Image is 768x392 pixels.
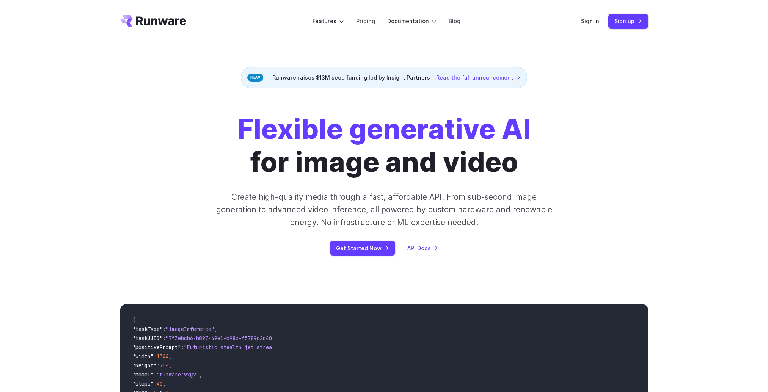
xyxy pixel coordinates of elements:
[166,326,214,332] span: "imageInference"
[163,380,166,387] span: ,
[163,335,166,342] span: :
[132,371,154,378] span: "model"
[157,362,160,369] span: :
[215,191,553,229] p: Create high-quality media through a fast, affordable API. From sub-second image generation to adv...
[132,326,163,332] span: "taskType"
[407,244,438,252] a: API Docs
[132,317,135,323] span: {
[181,344,184,351] span: :
[163,326,166,332] span: :
[608,14,648,28] a: Sign up
[169,362,172,369] span: ,
[132,353,154,360] span: "width"
[356,17,375,25] a: Pricing
[313,17,344,25] label: Features
[199,371,202,378] span: ,
[237,113,531,179] h1: for image and video
[166,335,281,342] span: "7f3ebcb6-b897-49e1-b98c-f5789d2d40d7"
[330,241,395,256] a: Get Started Now
[132,362,157,369] span: "height"
[132,335,163,342] span: "taskUUID"
[120,15,186,27] a: Go to /
[169,353,172,360] span: ,
[237,112,531,146] strong: Flexible generative AI
[241,67,527,88] div: Runware raises $13M seed funding led by Insight Partners
[581,17,599,25] a: Sign in
[160,362,169,369] span: 768
[214,326,217,332] span: ,
[154,353,157,360] span: :
[436,73,521,82] a: Read the full announcement
[449,17,460,25] a: Blog
[157,371,199,378] span: "runware:97@2"
[157,353,169,360] span: 1344
[387,17,437,25] label: Documentation
[157,380,163,387] span: 40
[154,371,157,378] span: :
[132,344,181,351] span: "positivePrompt"
[154,380,157,387] span: :
[132,380,154,387] span: "steps"
[184,344,460,351] span: "Futuristic stealth jet streaking through a neon-lit cityscape with glowing purple exhaust"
